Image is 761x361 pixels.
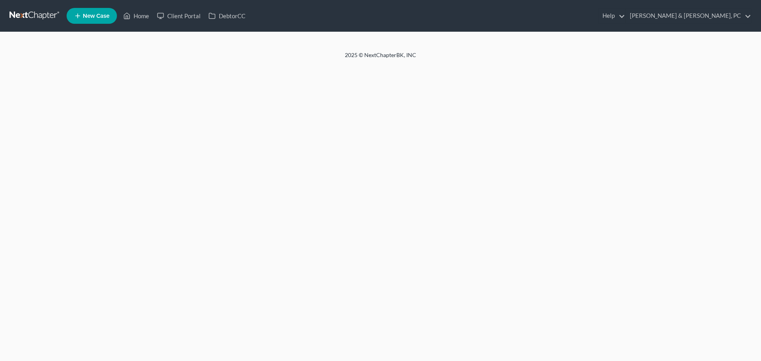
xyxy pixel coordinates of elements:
new-legal-case-button: New Case [67,8,117,24]
a: [PERSON_NAME] & [PERSON_NAME], PC [626,9,751,23]
a: DebtorCC [205,9,249,23]
a: Help [598,9,625,23]
a: Home [119,9,153,23]
a: Client Portal [153,9,205,23]
div: 2025 © NextChapterBK, INC [155,51,606,65]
